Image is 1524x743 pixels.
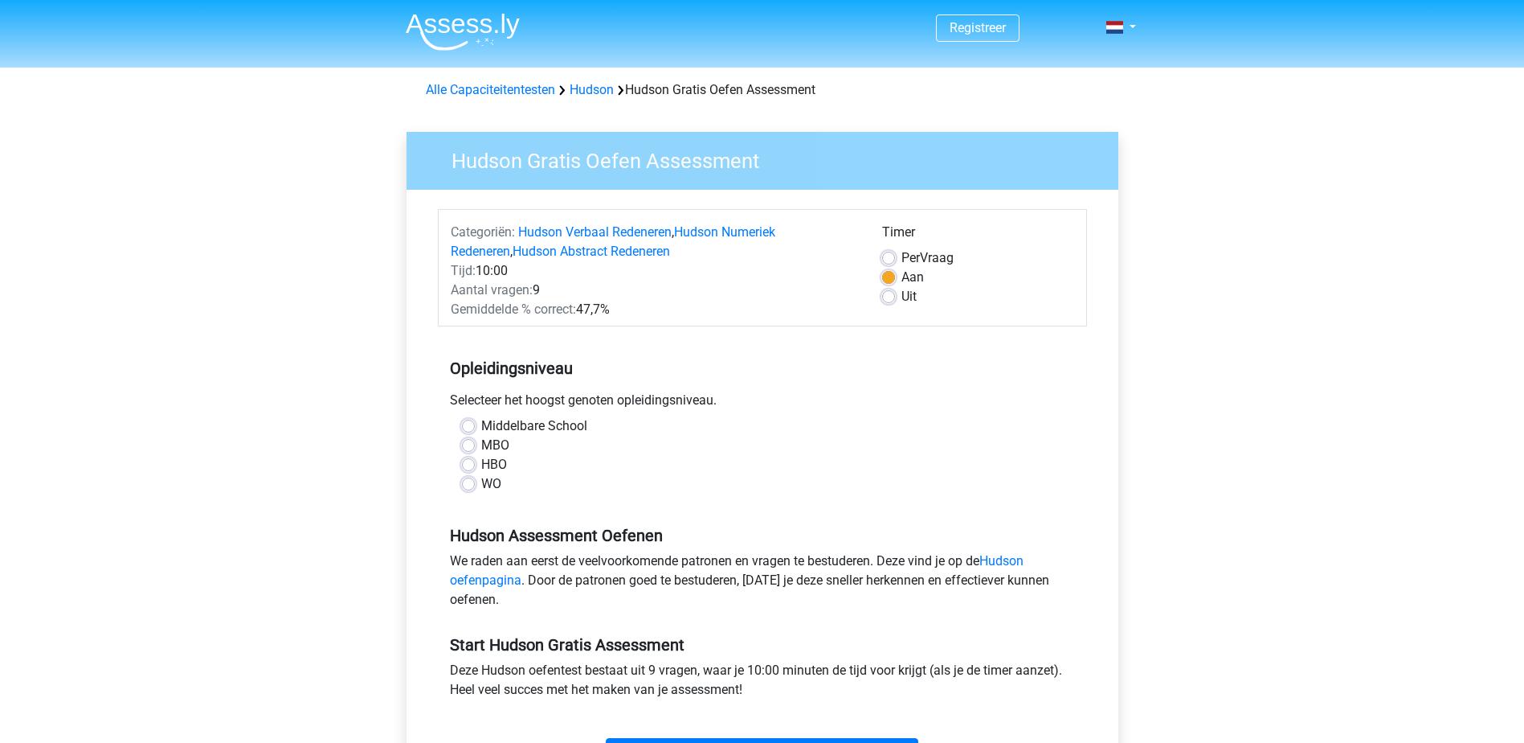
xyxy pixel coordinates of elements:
label: Vraag [901,248,954,268]
div: 47,7% [439,300,870,319]
label: Uit [901,287,917,306]
label: MBO [481,436,509,455]
a: Hudson Abstract Redeneren [513,244,670,259]
div: Selecteer het hoogst genoten opleidingsniveau. [438,391,1087,417]
a: Hudson Numeriek Redeneren [451,224,775,259]
div: , , [439,223,870,261]
a: Hudson Verbaal Redeneren [518,224,672,240]
span: Gemiddelde % correct: [451,302,576,317]
div: 10:00 [439,261,870,281]
h3: Hudson Gratis Oefen Assessment [432,142,1106,174]
span: Per [901,250,920,265]
h5: Hudson Assessment Oefenen [450,526,1075,545]
a: Registreer [950,20,1006,35]
div: Deze Hudson oefentest bestaat uit 9 vragen, waar je 10:00 minuten de tijd voor krijgt (als je de ... [438,661,1087,706]
div: Hudson Gratis Oefen Assessment [419,80,1105,100]
label: Aan [901,268,924,287]
img: Assessly [406,13,520,51]
label: Middelbare School [481,417,587,436]
div: Timer [882,223,1074,248]
h5: Opleidingsniveau [450,352,1075,384]
h5: Start Hudson Gratis Assessment [450,635,1075,655]
a: Hudson [570,82,614,97]
span: Tijd: [451,263,476,278]
span: Categoriën: [451,224,515,240]
a: Alle Capaciteitentesten [426,82,555,97]
label: HBO [481,455,507,474]
label: WO [481,474,501,494]
span: Aantal vragen: [451,282,533,298]
div: We raden aan eerst de veelvoorkomende patronen en vragen te bestuderen. Deze vind je op de . Door... [438,552,1087,616]
div: 9 [439,281,870,300]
